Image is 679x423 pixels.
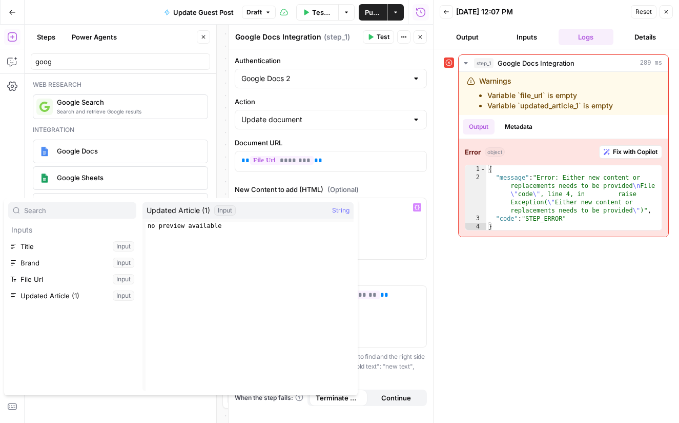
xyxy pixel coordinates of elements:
[57,172,199,183] span: Google Sheets
[39,146,50,157] img: Instagram%20post%20-%201%201.png
[241,73,408,84] input: Google Docs 2
[147,205,210,216] span: Updated Article (1)
[214,205,236,216] div: Input
[367,390,425,406] button: Continue
[363,30,394,44] button: Test
[465,174,486,215] div: 2
[57,146,199,156] span: Google Docs
[599,145,662,159] button: Fix with Copilot
[465,223,486,231] div: 4
[487,101,613,111] li: Variable `updated_article_1` is empty
[235,138,427,148] label: Document URL
[381,393,411,403] span: Continue
[235,184,427,195] label: New Content to add (HTML)
[35,56,205,67] input: Search steps
[635,7,652,16] span: Reset
[631,5,656,18] button: Reset
[158,4,240,21] button: Update Guest Post
[31,29,61,45] button: Steps
[485,147,505,157] span: object
[312,7,333,17] span: Test Data
[8,222,136,238] p: Inputs
[246,8,262,17] span: Draft
[24,205,132,216] input: Search
[332,205,349,216] span: String
[463,119,495,134] button: Output
[499,119,539,134] button: Metadata
[296,4,339,21] button: Test Data
[57,97,199,107] span: Google Search
[8,287,136,304] button: Select variable Updated Article (1)
[235,55,427,66] label: Authentication
[57,107,199,116] span: Search and retrieve Google results
[241,114,408,125] input: Update document
[499,29,554,45] button: Inputs
[242,6,276,19] button: Draft
[359,4,387,21] button: Publish
[324,32,350,42] span: ( step_1 )
[39,173,50,183] img: Group%201%201.png
[480,165,486,174] span: Toggle code folding, rows 1 through 4
[487,90,613,101] li: Variable `file_url` is empty
[8,238,136,255] button: Select variable Title
[498,58,574,68] span: Google Docs Integration
[640,59,662,68] span: 289 ms
[316,393,361,403] span: Terminate Workflow
[33,80,208,89] div: Web research
[459,72,668,237] div: 289 ms
[479,76,613,111] div: Warnings
[8,271,136,287] button: Select variable File Url
[66,29,123,45] button: Power Agents
[618,29,673,45] button: Details
[377,32,389,42] span: Test
[365,7,381,17] span: Publish
[327,184,359,195] span: (Optional)
[465,165,486,174] div: 1
[474,58,493,68] span: step_1
[465,147,481,157] strong: Error
[459,55,668,71] button: 289 ms
[440,29,495,45] button: Output
[559,29,614,45] button: Logs
[613,147,657,157] span: Fix with Copilot
[33,125,208,134] div: Integration
[235,32,321,42] textarea: Google Docs Integration
[8,255,136,271] button: Select variable Brand
[235,97,427,107] label: Action
[235,393,303,402] a: When the step fails:
[173,7,234,17] span: Update Guest Post
[465,215,486,223] div: 3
